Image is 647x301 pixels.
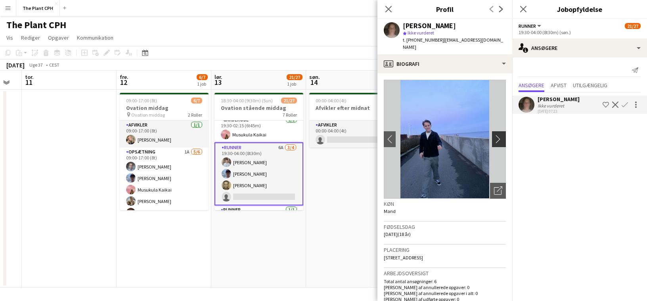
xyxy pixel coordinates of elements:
[24,78,34,87] span: 11
[131,112,165,118] span: Ovation middag
[283,112,297,118] span: 7 Roller
[316,98,346,104] span: 00:00-04:00 (4t)
[221,98,273,104] span: 18:30-04:00 (9t30m) (Sun)
[6,19,66,31] h1: The Plant CPH
[214,142,303,205] app-card-role: Runner6A3/419:30-04:00 (8t30m)[PERSON_NAME][PERSON_NAME][PERSON_NAME]
[403,37,444,43] span: t. [PHONE_NUMBER]
[197,74,208,80] span: 6/7
[287,74,302,80] span: 21/27
[309,121,398,148] app-card-role: Afvikler0/100:00-04:00 (4t)
[49,62,59,68] div: CEST
[6,61,25,69] div: [DATE]
[403,22,456,29] div: [PERSON_NAME]
[538,103,566,109] div: Ikke vurderet
[120,148,209,232] app-card-role: Opsætning1A5/609:00-17:00 (8t)[PERSON_NAME][PERSON_NAME]Musukula Kaikai[PERSON_NAME][PERSON_NAME]
[120,73,128,81] span: fre.
[191,98,202,104] span: 6/7
[384,270,506,277] h3: Arbejdsoversigt
[25,73,34,81] span: tor.
[512,38,647,58] div: Ansøgere
[214,205,303,232] app-card-role: Runner1/1
[74,33,117,43] a: Kommunikation
[573,82,607,88] span: Utilgængelig
[6,34,13,41] span: Vis
[384,223,506,230] h3: Fødselsdag
[384,200,506,207] h3: Køn
[384,231,411,237] span: [DATE] (18 år)
[625,23,641,29] span: 21/27
[538,96,580,103] div: [PERSON_NAME]
[16,0,60,16] button: The Plant CPH
[281,98,297,104] span: 21/27
[214,104,303,111] h3: Ovation stående middag
[119,78,128,87] span: 12
[77,34,113,41] span: Kommunikation
[120,93,209,210] app-job-card: 09:00-17:00 (8t)6/7Ovation middag Ovation middag2 RollerAfvikler1/109:00-17:00 (8t)[PERSON_NAME]O...
[214,115,303,142] app-card-role: Garderobe1/119:30-02:15 (6t45m)Musukula Kaikai
[213,78,222,87] span: 13
[490,183,506,199] div: Åbn foto pop-in
[309,73,320,81] span: søn.
[512,4,647,14] h3: Jobopfyldelse
[126,98,157,104] span: 09:00-17:00 (8t)
[287,81,302,87] div: 1 job
[214,73,222,81] span: lør.
[377,4,512,14] h3: Profil
[214,93,303,210] app-job-card: 18:30-04:00 (9t30m) (Sun)21/27Ovation stående middag7 Roller[PERSON_NAME] Garderobe1/119:30-02:15...
[26,62,46,68] span: Uge 37
[120,104,209,111] h3: Ovation middag
[18,33,43,43] a: Rediger
[384,290,506,296] p: [PERSON_NAME] af annullerede opgaver i alt: 0
[551,82,567,88] span: Afvist
[519,82,544,88] span: Ansøgere
[197,81,207,87] div: 1 job
[377,54,512,73] div: Biografi
[384,208,396,214] span: Mand
[21,34,40,41] span: Rediger
[384,284,506,290] p: [PERSON_NAME] af annullerede opgaver: 0
[188,112,202,118] span: 2 Roller
[538,109,580,114] div: [DATE] 07:23
[384,278,506,284] p: Total antal ansøgninger: 6
[519,29,641,35] div: 19:30-04:00 (8t30m) (søn.)
[384,246,506,253] h3: Placering
[48,34,69,41] span: Opgaver
[309,93,398,148] app-job-card: 00:00-04:00 (4t)0/1Afvikler efter midnat1 RolleAfvikler0/100:00-04:00 (4t)
[384,80,506,199] img: Mandskabs avatar eller foto
[519,23,536,29] span: Runner
[408,30,434,36] span: Ikke vurderet
[403,37,503,50] span: | [EMAIL_ADDRESS][DOMAIN_NAME]
[45,33,72,43] a: Opgaver
[309,104,398,111] h3: Afvikler efter midnat
[308,78,320,87] span: 14
[3,33,16,43] a: Vis
[384,255,423,261] span: [STREET_ADDRESS]
[120,121,209,148] app-card-role: Afvikler1/109:00-17:00 (8t)[PERSON_NAME]
[519,23,542,29] button: Runner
